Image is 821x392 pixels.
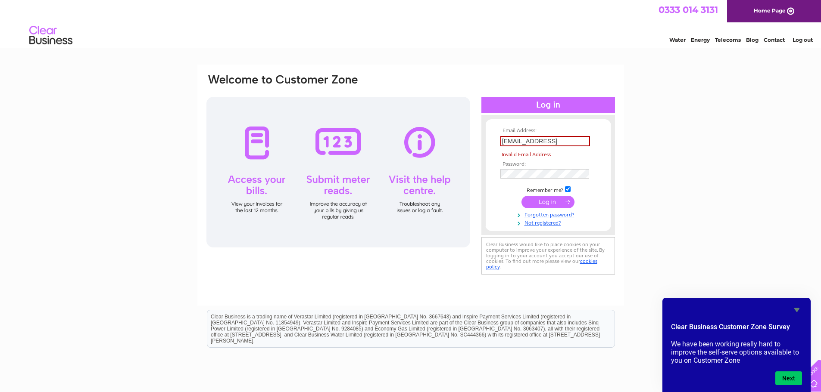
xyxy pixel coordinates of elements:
a: Log out [793,37,813,43]
th: Password: [498,161,598,167]
a: Energy [691,37,710,43]
a: Contact [764,37,785,43]
div: Clear Business Customer Zone Survey [671,305,802,385]
td: Remember me? [498,185,598,194]
img: logo.png [29,22,73,49]
button: Hide survey [792,305,802,315]
a: Water [669,37,686,43]
div: Clear Business is a trading name of Verastar Limited (registered in [GEOGRAPHIC_DATA] No. 3667643... [207,5,615,42]
a: Blog [746,37,759,43]
th: Email Address: [498,128,598,134]
div: Clear Business would like to place cookies on your computer to improve your experience of the sit... [481,237,615,275]
button: Next question [775,371,802,385]
h2: Clear Business Customer Zone Survey [671,322,802,336]
a: cookies policy [486,258,597,270]
input: Submit [521,196,574,208]
a: Telecoms [715,37,741,43]
a: Forgotten password? [500,210,598,218]
span: Invalid Email Address [502,151,551,157]
a: 0333 014 3131 [659,4,718,15]
p: We have been working really hard to improve the self-serve options available to you on Customer Zone [671,340,802,364]
a: Not registered? [500,218,598,226]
